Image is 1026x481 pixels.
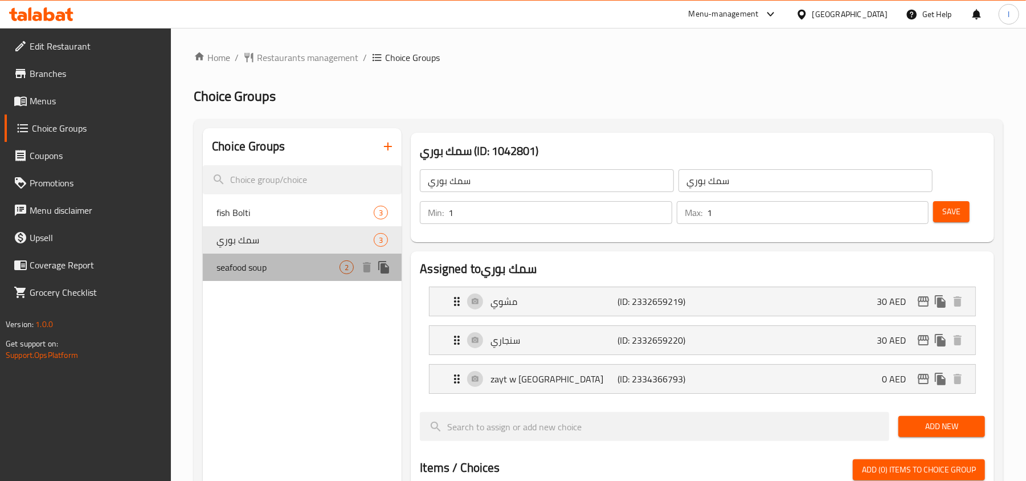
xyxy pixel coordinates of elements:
button: duplicate [932,332,949,349]
p: Min: [428,206,444,219]
button: duplicate [932,370,949,388]
button: duplicate [375,259,393,276]
h2: Assigned to سمك بوري [420,260,985,278]
p: (ID: 2332659220) [618,333,703,347]
button: edit [915,370,932,388]
span: Add New [908,419,976,434]
button: duplicate [932,293,949,310]
a: Promotions [5,169,171,197]
nav: breadcrumb [194,51,1003,64]
li: / [235,51,239,64]
span: Choice Groups [385,51,440,64]
a: Edit Restaurant [5,32,171,60]
input: search [420,412,889,441]
span: 1.0.0 [35,317,53,332]
span: Menus [30,94,162,108]
span: Choice Groups [32,121,162,135]
span: Restaurants management [257,51,358,64]
h2: Items / Choices [420,459,500,476]
button: Save [933,201,970,222]
span: fish Bolti [216,206,374,219]
span: Coverage Report [30,258,162,272]
p: 30 AED [877,295,915,308]
div: Expand [430,365,975,393]
li: Expand [420,282,985,321]
button: Add (0) items to choice group [853,459,985,480]
span: Choice Groups [194,83,276,109]
span: 3 [374,235,387,246]
button: delete [949,370,966,388]
span: 3 [374,207,387,218]
span: l [1008,8,1009,21]
span: Menu disclaimer [30,203,162,217]
button: Add New [898,416,985,437]
a: Branches [5,60,171,87]
div: Expand [430,326,975,354]
span: Save [942,205,960,219]
button: edit [915,293,932,310]
a: Coupons [5,142,171,169]
p: 0 AED [882,372,915,386]
button: edit [915,332,932,349]
span: Version: [6,317,34,332]
a: Choice Groups [5,115,171,142]
span: Edit Restaurant [30,39,162,53]
p: (ID: 2334366793) [618,372,703,386]
div: Choices [374,206,388,219]
button: delete [949,332,966,349]
a: Restaurants management [243,51,358,64]
p: مشوي [490,295,618,308]
div: fish Bolti3 [203,199,402,226]
p: (ID: 2332659219) [618,295,703,308]
div: [GEOGRAPHIC_DATA] [812,8,888,21]
a: Grocery Checklist [5,279,171,306]
div: Choices [374,233,388,247]
p: سنجاري [490,333,618,347]
a: Upsell [5,224,171,251]
p: zayt w [GEOGRAPHIC_DATA] [490,372,618,386]
p: 30 AED [877,333,915,347]
a: Support.OpsPlatform [6,348,78,362]
li: Expand [420,321,985,360]
h3: سمك بوري (ID: 1042801) [420,142,985,160]
span: Promotions [30,176,162,190]
div: seafood soup2deleteduplicate [203,254,402,281]
a: Home [194,51,230,64]
span: Grocery Checklist [30,286,162,299]
span: Branches [30,67,162,80]
span: 2 [340,262,353,273]
button: delete [358,259,375,276]
div: سمك بوري3 [203,226,402,254]
a: Menu disclaimer [5,197,171,224]
span: Get support on: [6,336,58,351]
a: Coverage Report [5,251,171,279]
span: Add (0) items to choice group [862,463,976,477]
a: Menus [5,87,171,115]
span: سمك بوري [216,233,374,247]
div: Expand [430,287,975,316]
li: / [363,51,367,64]
input: search [203,165,402,194]
span: Coupons [30,149,162,162]
div: Menu-management [689,7,759,21]
h2: Choice Groups [212,138,285,155]
button: delete [949,293,966,310]
span: seafood soup [216,260,340,274]
li: Expand [420,360,985,398]
span: Upsell [30,231,162,244]
p: Max: [685,206,702,219]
